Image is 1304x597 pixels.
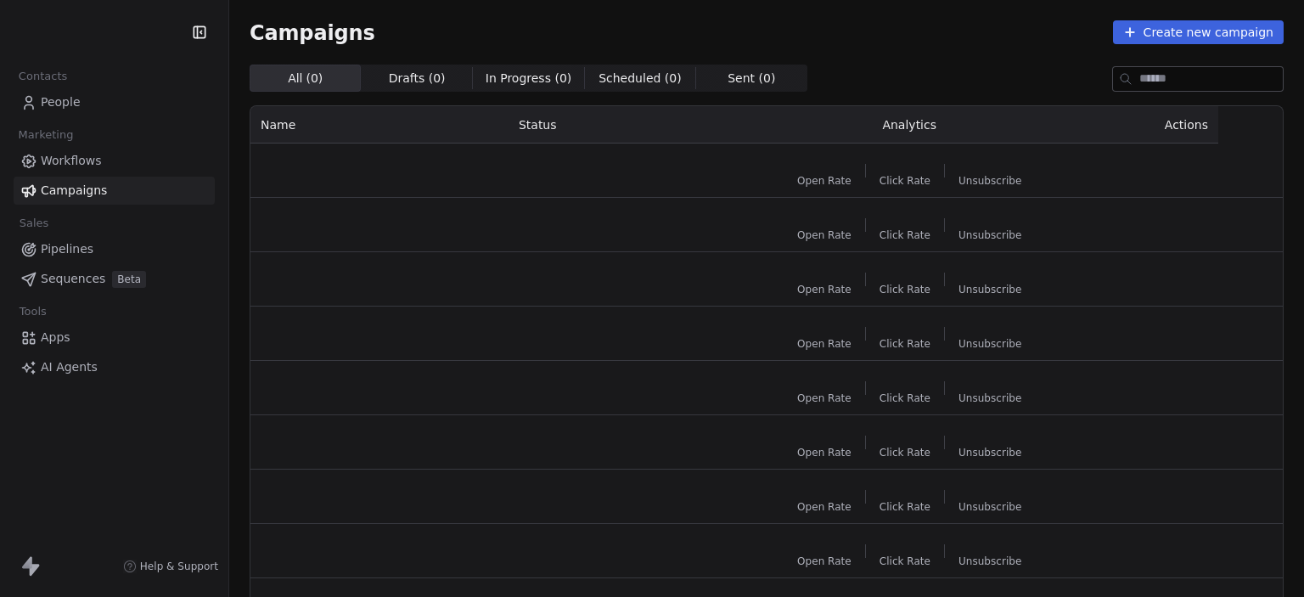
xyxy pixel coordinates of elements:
span: Click Rate [880,283,930,296]
span: Unsubscribe [958,555,1021,568]
span: Campaigns [41,182,107,200]
a: Help & Support [123,560,218,573]
span: Unsubscribe [958,391,1021,405]
span: Click Rate [880,500,930,514]
a: Campaigns [14,177,215,205]
span: Sales [12,211,56,236]
span: Open Rate [797,283,852,296]
span: Open Rate [797,174,852,188]
span: Click Rate [880,337,930,351]
span: Open Rate [797,337,852,351]
span: Apps [41,329,70,346]
span: Help & Support [140,560,218,573]
span: Unsubscribe [958,283,1021,296]
span: Unsubscribe [958,174,1021,188]
span: Drafts ( 0 ) [389,70,446,87]
span: Click Rate [880,446,930,459]
span: Scheduled ( 0 ) [599,70,682,87]
span: Unsubscribe [958,500,1021,514]
span: Open Rate [797,555,852,568]
span: Workflows [41,152,102,170]
button: Create new campaign [1113,20,1284,44]
a: Workflows [14,147,215,175]
a: SequencesBeta [14,265,215,293]
span: Open Rate [797,446,852,459]
span: AI Agents [41,358,98,376]
span: Click Rate [880,555,930,568]
th: Actions [1076,106,1218,144]
span: Open Rate [797,500,852,514]
span: Pipelines [41,240,93,258]
th: Analytics [744,106,1076,144]
span: Campaigns [250,20,375,44]
span: People [41,93,81,111]
span: In Progress ( 0 ) [486,70,572,87]
th: Status [509,106,744,144]
span: Sent ( 0 ) [728,70,775,87]
span: Open Rate [797,391,852,405]
a: Pipelines [14,235,215,263]
span: Click Rate [880,174,930,188]
span: Click Rate [880,228,930,242]
th: Name [250,106,509,144]
span: Unsubscribe [958,446,1021,459]
span: Click Rate [880,391,930,405]
span: Beta [112,271,146,288]
a: Apps [14,324,215,352]
span: Contacts [11,64,75,89]
span: Sequences [41,270,105,288]
span: Unsubscribe [958,228,1021,242]
span: Tools [12,299,53,324]
span: Open Rate [797,228,852,242]
span: Unsubscribe [958,337,1021,351]
a: People [14,88,215,116]
a: AI Agents [14,353,215,381]
span: Marketing [11,122,81,148]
